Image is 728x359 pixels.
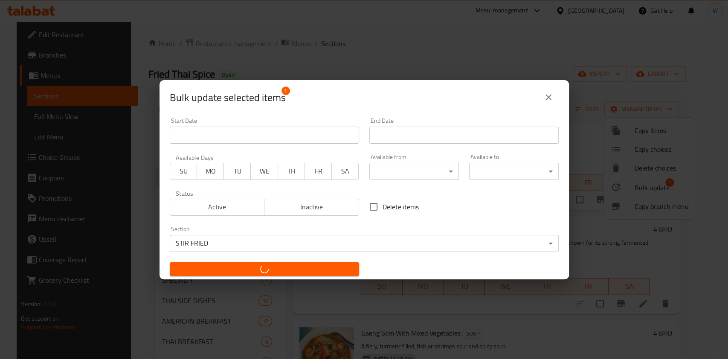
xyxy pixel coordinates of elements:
[170,163,197,180] button: SU
[281,165,302,177] span: TH
[383,202,419,212] span: Delete items
[264,199,359,216] button: Inactive
[281,87,290,95] span: 1
[174,201,261,213] span: Active
[227,165,247,177] span: TU
[331,163,359,180] button: SA
[369,163,459,180] div: ​
[170,91,286,104] span: Selected items count
[335,165,355,177] span: SA
[278,163,305,180] button: TH
[223,163,251,180] button: TU
[250,163,278,180] button: WE
[469,163,559,180] div: ​
[305,163,332,180] button: FR
[254,165,274,177] span: WE
[200,165,220,177] span: MO
[174,165,194,177] span: SU
[308,165,328,177] span: FR
[268,201,356,213] span: Inactive
[538,87,559,107] button: close
[170,199,265,216] button: Active
[170,235,559,252] div: STIR FRIED
[197,163,224,180] button: MO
